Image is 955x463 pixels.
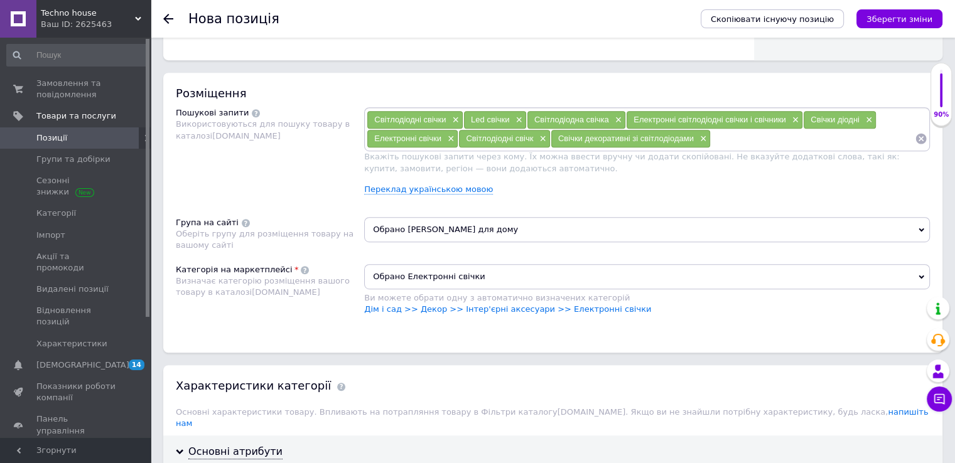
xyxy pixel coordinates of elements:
[36,230,65,241] span: Імпорт
[188,107,231,118] div: Материал
[36,132,67,144] span: Позиції
[337,246,911,271] input: Вкажіть число
[36,284,109,295] span: Видалені позиції
[337,100,911,124] div: Оберіть значення
[337,412,911,420] span: Введіть число. Число повинно бути від 0 до 500
[856,9,942,28] button: Зберегти зміни
[337,366,911,374] span: Введіть число. Число повинно бути від 0 до 200
[188,73,288,84] div: Страна производитель
[6,44,148,67] input: Пошук
[931,110,951,119] div: 90%
[36,110,116,122] span: Товари та послуги
[41,19,151,30] div: Ваш ID: 2625463
[337,200,911,225] input: Вкажіть число
[337,274,911,282] span: Введіть число. Число повинно бути від 0 до 200
[188,252,245,263] div: Глубина (мм)
[337,166,911,190] div: Оберіть значення
[188,173,269,184] div: Тип питания свечи
[38,29,512,65] font: ПУЛЬТ ДИСТАНЦІЙНОГО КЕРУВАННЯ З ФУНКЦІЄЮ ТАЙМЕРА: Безполум'яні свічки постачаються з пультом дист...
[188,390,217,402] div: Вес (г)
[36,381,116,403] span: Показники роботи компанії
[41,8,135,19] span: Techno house
[188,40,255,51] div: Производитель
[188,299,241,310] div: Высота (мм)
[866,14,932,24] i: Зберегти зміни
[337,33,911,56] div: Оберіть значення
[337,383,911,408] input: Вкажіть число
[36,78,116,100] span: Замовлення та повідомлення
[188,430,330,453] div: Время непрерывной работы (година)
[927,386,952,412] button: Чат з покупцем
[163,14,173,24] div: Повернутися назад
[36,208,76,219] span: Категорії
[337,429,911,454] input: Вкажіть число
[188,344,247,356] div: Диаметр (мм)
[188,140,209,151] div: Цвет
[36,338,107,349] span: Характеристики
[38,68,526,104] font: СТВОРІТЬ ІДЕАЛЬНИЙ НАСТРІЙ ДЛЯ БУДЬ-ЯКОЇ ПОДІЇ: Пульт дистанційного керування також дозволяє легк...
[337,320,911,328] span: Введіть число. Число повинно бути від 0 до 500
[36,413,116,436] span: Панель управління
[36,251,116,274] span: Акції та промокоди
[36,154,111,165] span: Групи та добірки
[337,338,911,363] input: Вкажіть число
[337,228,911,236] span: Введіть число. Число повинно бути від 0 до 200
[188,206,244,218] div: Ширина (мм)
[188,11,279,26] h1: Нова позиція
[36,359,129,371] span: [DEMOGRAPHIC_DATA]
[36,305,116,327] span: Відновлення позицій
[36,175,116,198] span: Сезонні знижки
[38,107,497,142] font: БЕЗ ВОГНЮ, БЕЗ ДИМУ, БЕЗ КРАПАЮЧОГО ВІСКУ: Безполум'яні свічки не становлять небезпеки пожежі, що...
[337,67,911,90] div: Оберіть значення
[701,9,844,28] button: Скопіювати існуючу позицію
[931,63,952,126] div: 90% Якість заповнення
[129,359,144,370] span: 14
[337,292,911,317] input: Вкажіть число
[337,133,911,157] div: Оберіть значення
[711,14,834,24] span: Скопіювати існуючу позицію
